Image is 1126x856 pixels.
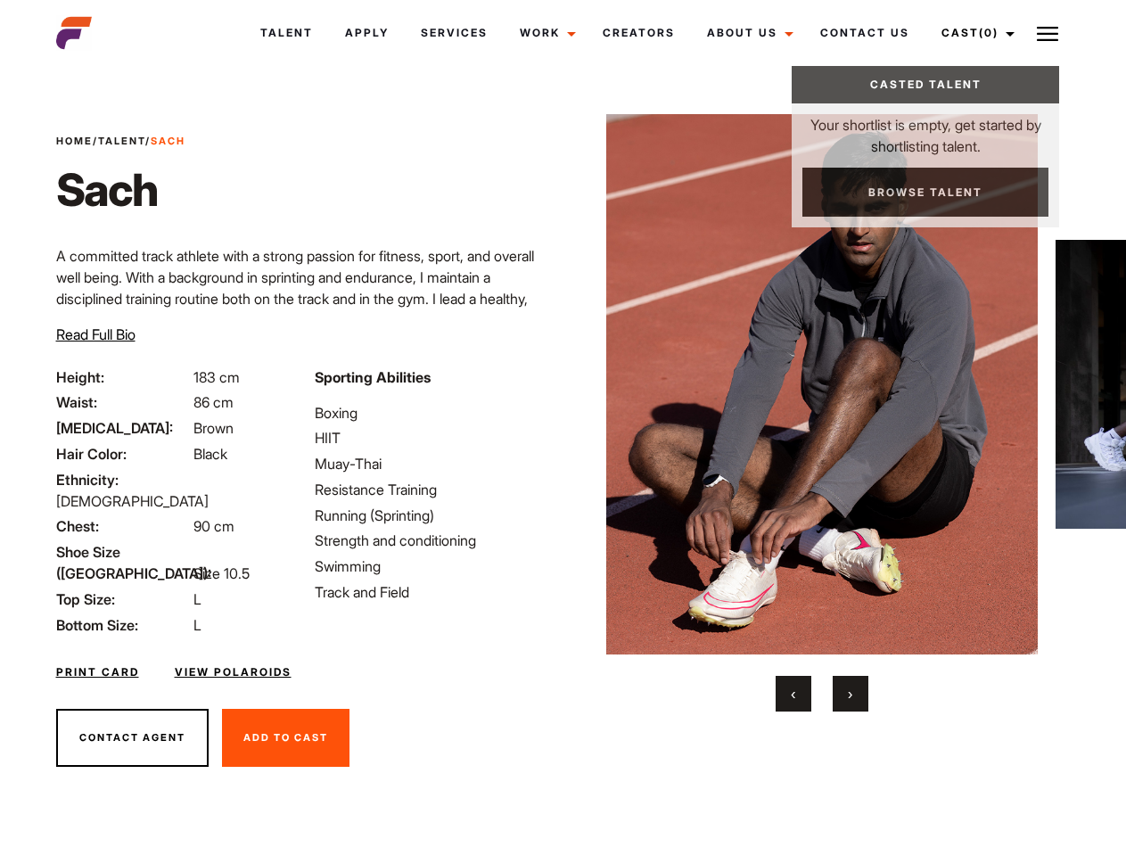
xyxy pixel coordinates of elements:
li: Boxing [315,402,552,424]
p: A committed track athlete with a strong passion for fitness, sport, and overall well being. With ... [56,245,553,352]
h1: Sach [56,163,185,217]
span: Hair Color: [56,443,190,465]
span: Bottom Size: [56,614,190,636]
span: Height: [56,366,190,388]
a: Contact Us [804,9,925,57]
span: [DEMOGRAPHIC_DATA] [56,492,209,510]
span: 86 cm [193,393,234,411]
span: Top Size: [56,588,190,610]
a: Cast(0) [925,9,1025,57]
span: Shoe Size ([GEOGRAPHIC_DATA]): [56,541,190,584]
a: Casted Talent [792,66,1059,103]
a: Talent [98,135,145,147]
a: View Polaroids [175,664,292,680]
img: Burger icon [1037,23,1058,45]
button: Read Full Bio [56,324,136,345]
p: Your shortlist is empty, get started by shortlisting talent. [792,103,1059,157]
span: Chest: [56,515,190,537]
a: Creators [587,9,691,57]
strong: Sporting Abilities [315,368,431,386]
span: (0) [979,26,999,39]
a: Home [56,135,93,147]
span: Ethnicity: [56,469,190,490]
img: cropped-aefm-brand-fav-22-square.png [56,15,92,51]
a: Apply [329,9,405,57]
span: Add To Cast [243,731,328,744]
li: Track and Field [315,581,552,603]
span: / / [56,134,185,149]
span: Read Full Bio [56,325,136,343]
span: 183 cm [193,368,240,386]
span: Waist: [56,391,190,413]
li: Running (Sprinting) [315,505,552,526]
button: Add To Cast [222,709,349,768]
a: Work [504,9,587,57]
span: L [193,590,201,608]
a: About Us [691,9,804,57]
li: Resistance Training [315,479,552,500]
span: 90 cm [193,517,234,535]
span: [MEDICAL_DATA]: [56,417,190,439]
li: Muay-Thai [315,453,552,474]
a: Browse Talent [802,168,1048,217]
span: Next [848,685,852,703]
a: Print Card [56,664,139,680]
a: Talent [244,9,329,57]
a: Services [405,9,504,57]
span: Previous [791,685,795,703]
li: Strength and conditioning [315,530,552,551]
button: Contact Agent [56,709,209,768]
li: Swimming [315,556,552,577]
span: Brown [193,419,234,437]
span: Size 10.5 [193,564,250,582]
strong: Sach [151,135,185,147]
span: Black [193,445,227,463]
span: L [193,616,201,634]
li: HIIT [315,427,552,449]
